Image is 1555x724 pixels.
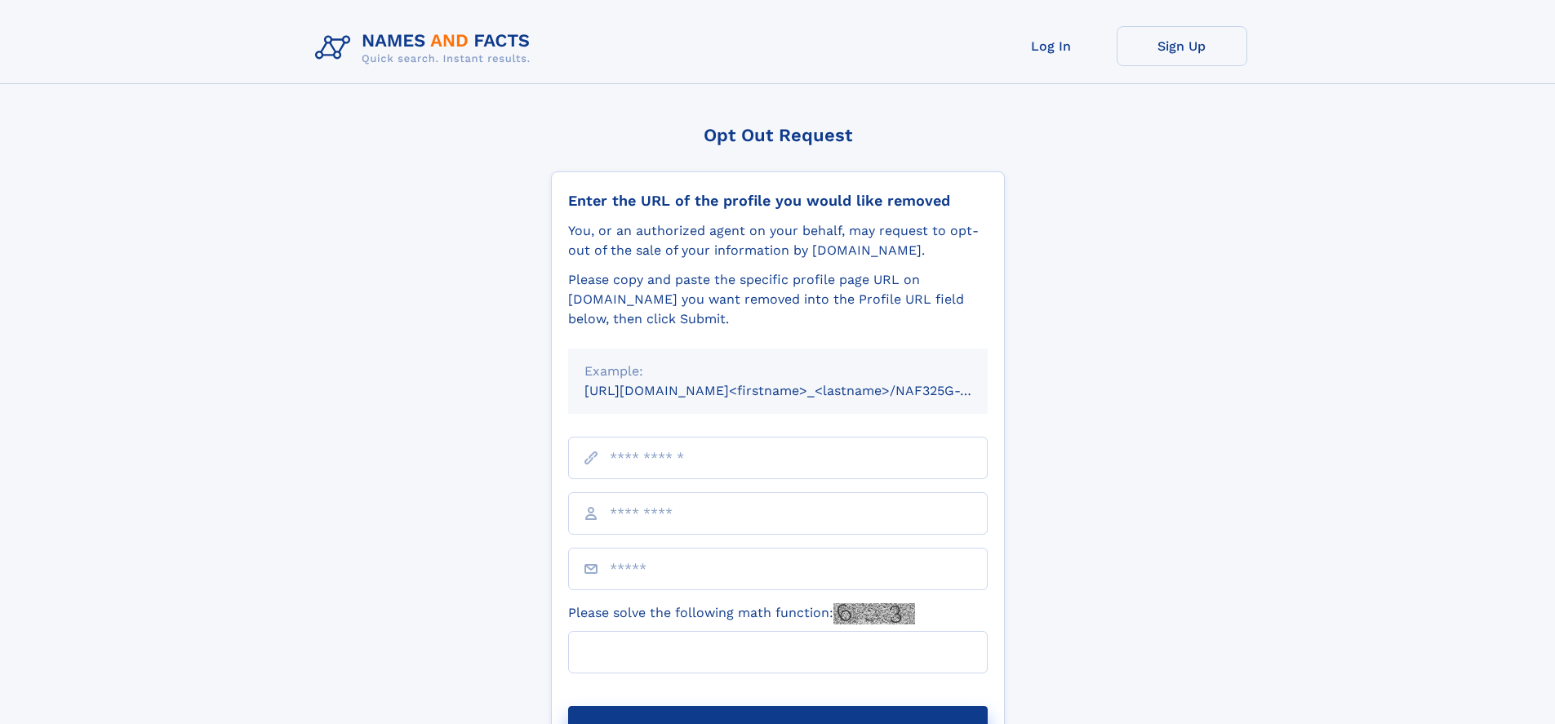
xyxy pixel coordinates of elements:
[568,603,915,624] label: Please solve the following math function:
[584,383,1019,398] small: [URL][DOMAIN_NAME]<firstname>_<lastname>/NAF325G-xxxxxxxx
[568,221,988,260] div: You, or an authorized agent on your behalf, may request to opt-out of the sale of your informatio...
[568,270,988,329] div: Please copy and paste the specific profile page URL on [DOMAIN_NAME] you want removed into the Pr...
[551,125,1005,145] div: Opt Out Request
[309,26,544,70] img: Logo Names and Facts
[986,26,1117,66] a: Log In
[568,192,988,210] div: Enter the URL of the profile you would like removed
[1117,26,1247,66] a: Sign Up
[584,362,971,381] div: Example:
